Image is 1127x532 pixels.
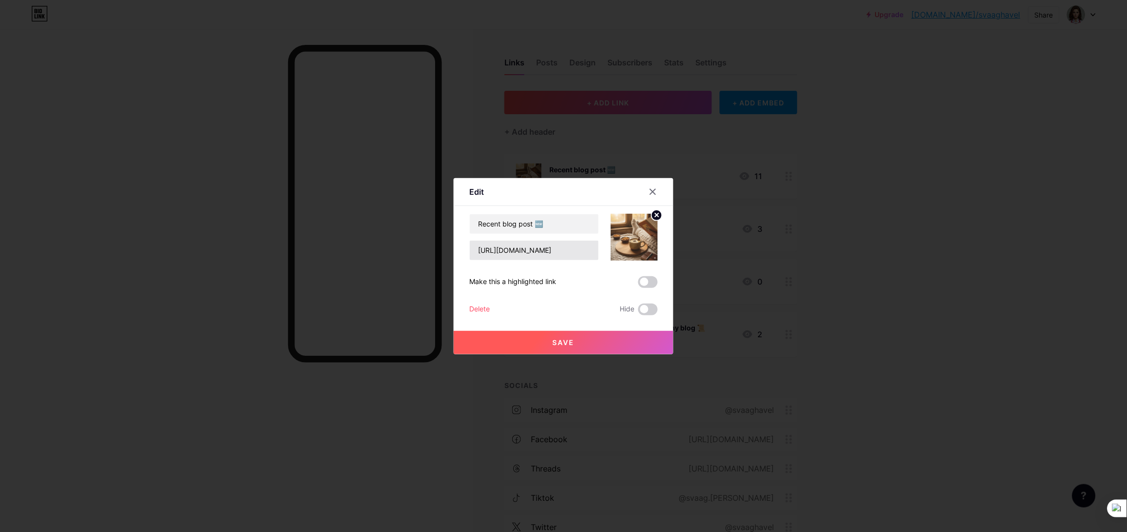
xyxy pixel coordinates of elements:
div: Delete [469,304,490,315]
div: Edit [469,186,484,198]
span: Save [553,338,575,347]
button: Save [454,331,673,354]
input: Title [470,214,599,234]
span: Hide [620,304,634,315]
input: URL [470,241,599,260]
img: link_thumbnail [611,214,658,261]
div: Make this a highlighted link [469,276,556,288]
